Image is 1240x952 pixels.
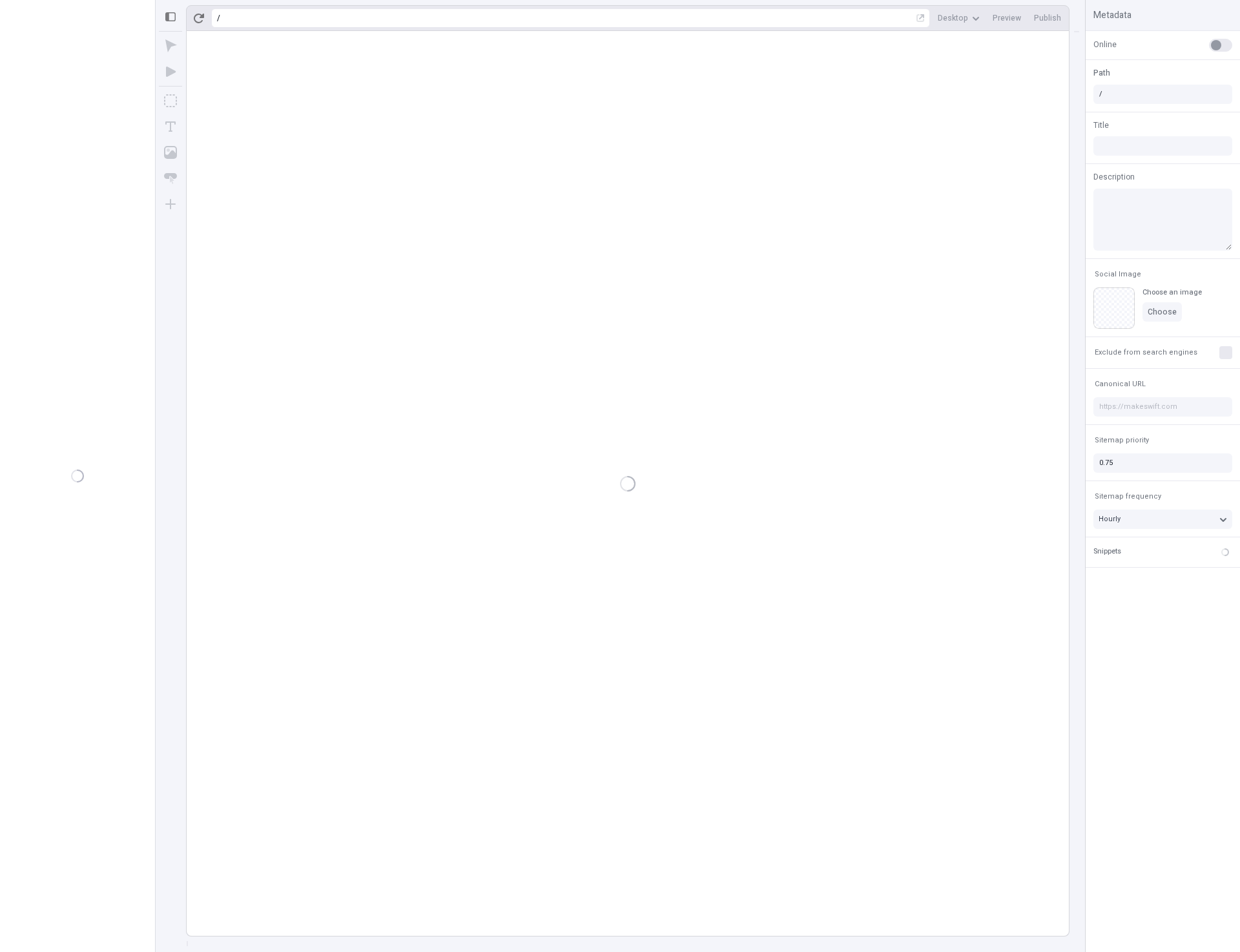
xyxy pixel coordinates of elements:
[159,115,182,138] button: Text
[1029,8,1066,28] button: Publish
[1092,345,1200,360] button: Exclude from search engines
[1093,171,1135,183] span: Description
[987,8,1026,28] button: Preview
[1093,510,1232,529] button: Hourly
[1093,39,1117,50] span: Online
[1095,347,1197,357] span: Exclude from search engines
[159,89,182,112] button: Box
[1095,379,1146,389] span: Canonical URL
[1093,546,1121,557] div: Snippets
[1142,287,1202,297] div: Choose an image
[1148,307,1177,317] span: Choose
[1093,67,1110,79] span: Path
[1092,489,1164,504] button: Sitemap frequency
[1095,269,1141,279] span: Social Image
[993,13,1021,23] span: Preview
[1092,267,1144,282] button: Social Image
[1034,13,1061,23] span: Publish
[938,13,968,23] span: Desktop
[159,167,182,190] button: Button
[1099,513,1121,524] span: Hourly
[1095,435,1149,445] span: Sitemap priority
[217,13,220,23] div: /
[1092,433,1152,448] button: Sitemap priority
[1095,492,1161,501] span: Sitemap frequency
[933,8,985,28] button: Desktop
[1142,302,1182,322] button: Choose
[1093,397,1232,417] input: https://makeswift.com
[1092,377,1148,392] button: Canonical URL
[159,141,182,164] button: Image
[1093,119,1109,131] span: Title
